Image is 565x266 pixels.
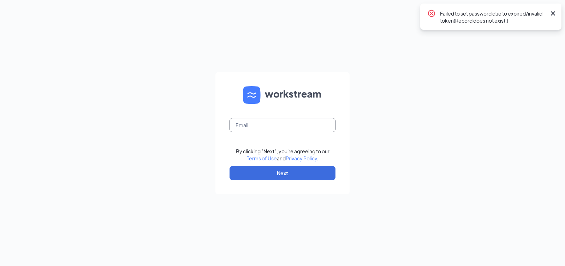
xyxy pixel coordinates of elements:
[230,118,335,132] input: Email
[549,9,557,18] svg: Cross
[286,155,317,161] a: Privacy Policy
[236,148,329,162] div: By clicking "Next", you're agreeing to our and .
[440,9,546,24] div: Failed to set password due to expired/invalid token(Record does not exist.)
[247,155,277,161] a: Terms of Use
[243,86,322,104] img: WS logo and Workstream text
[230,166,335,180] button: Next
[427,9,436,18] svg: CrossCircle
